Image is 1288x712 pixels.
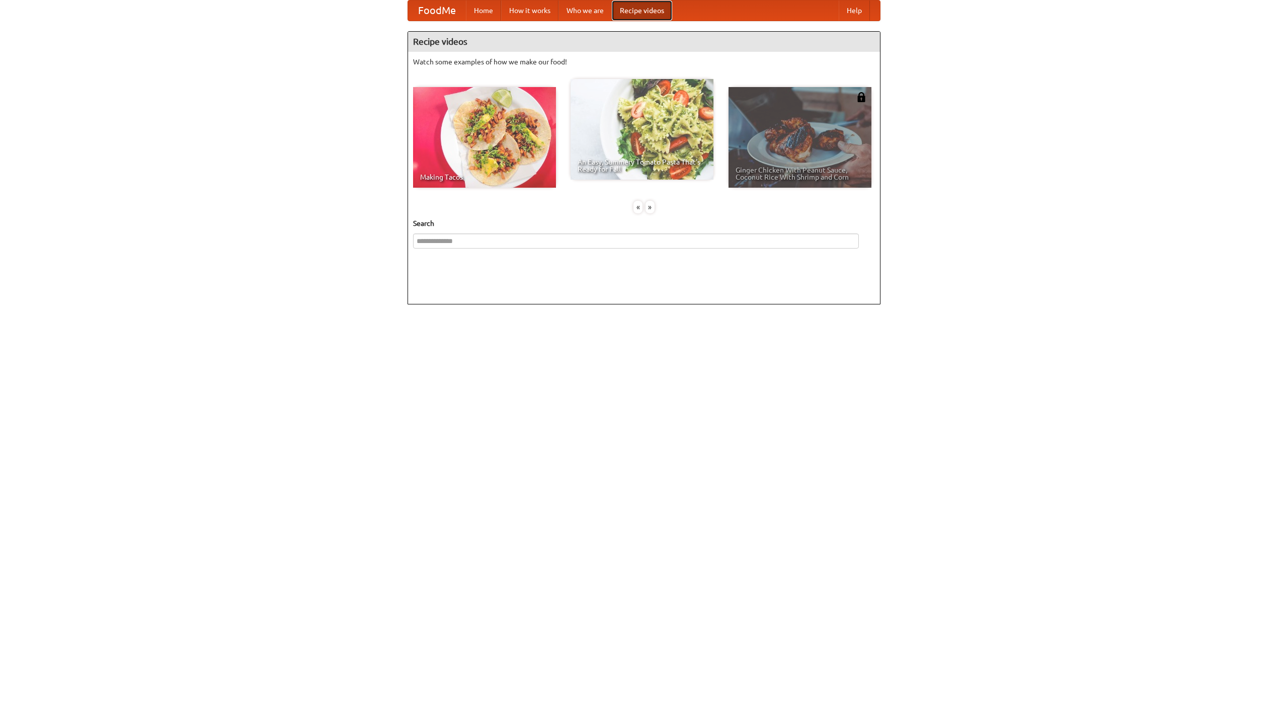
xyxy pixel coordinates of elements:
p: Watch some examples of how we make our food! [413,57,875,67]
span: An Easy, Summery Tomato Pasta That's Ready for Fall [578,159,706,173]
a: How it works [501,1,558,21]
a: Recipe videos [612,1,672,21]
a: An Easy, Summery Tomato Pasta That's Ready for Fall [571,79,713,180]
img: 483408.png [856,92,866,102]
h5: Search [413,218,875,228]
span: Making Tacos [420,174,549,181]
a: Help [839,1,870,21]
a: Making Tacos [413,87,556,188]
a: Who we are [558,1,612,21]
a: FoodMe [408,1,466,21]
div: « [633,201,642,213]
h4: Recipe videos [408,32,880,52]
div: » [646,201,655,213]
a: Home [466,1,501,21]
